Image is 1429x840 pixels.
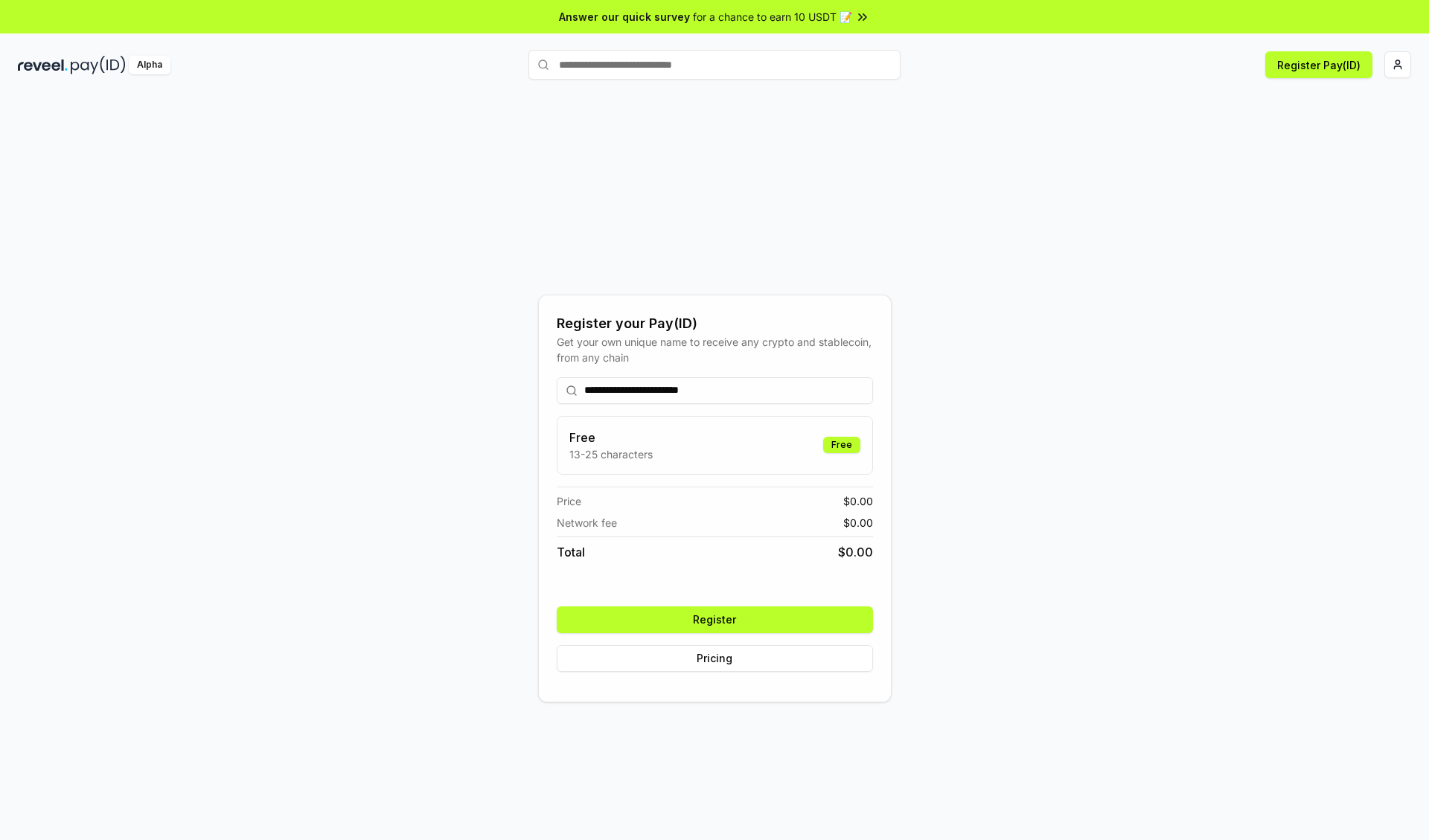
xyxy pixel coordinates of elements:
[843,515,873,530] span: $ 0.00
[18,56,68,74] img: reveel_dark
[71,56,126,74] img: pay_id
[569,429,653,446] h3: Free
[569,446,653,462] p: 13-25 characters
[838,543,873,561] span: $ 0.00
[693,9,852,25] span: for a chance to earn 10 USDT 📝
[557,645,873,672] button: Pricing
[557,313,873,334] div: Register your Pay(ID)
[559,9,690,25] span: Answer our quick survey
[557,334,873,365] div: Get your own unique name to receive any crypto and stablecoin, from any chain
[823,437,860,453] div: Free
[557,493,581,509] span: Price
[557,606,873,633] button: Register
[1265,51,1372,78] button: Register Pay(ID)
[129,56,170,74] div: Alpha
[557,515,617,530] span: Network fee
[843,493,873,509] span: $ 0.00
[557,543,585,561] span: Total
